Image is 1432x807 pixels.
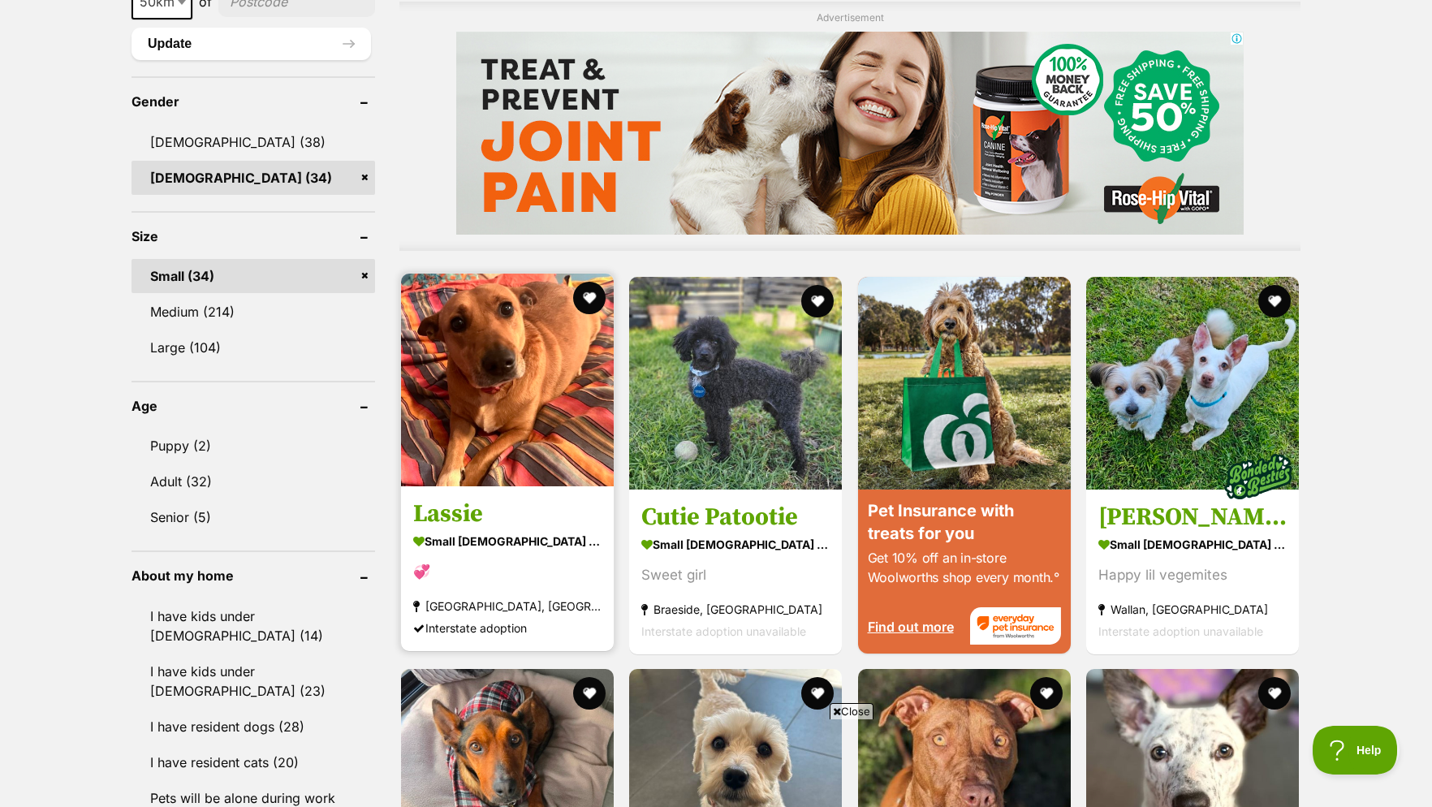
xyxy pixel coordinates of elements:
[132,125,375,159] a: [DEMOGRAPHIC_DATA] (38)
[132,330,375,365] a: Large (104)
[413,594,602,616] strong: [GEOGRAPHIC_DATA], [GEOGRAPHIC_DATA]
[413,529,602,552] strong: small [DEMOGRAPHIC_DATA] Dog
[1086,277,1299,490] img: Irene & Rayray - Jack Russell Terrier x Maltese Dog
[401,274,614,486] img: Lassie - Mixed Dog
[399,2,1300,251] div: Advertisement
[1098,624,1263,637] span: Interstate adoption unavailable
[1098,563,1287,585] div: Happy lil vegemites
[132,399,375,413] header: Age
[413,498,602,529] h3: Lassie
[132,654,375,708] a: I have kids under [DEMOGRAPHIC_DATA] (23)
[1098,501,1287,532] h3: [PERSON_NAME] & [PERSON_NAME]
[573,282,606,314] button: favourite
[132,295,375,329] a: Medium (214)
[1258,285,1291,317] button: favourite
[1098,598,1287,619] strong: Wallan, [GEOGRAPHIC_DATA]
[132,599,375,653] a: I have kids under [DEMOGRAPHIC_DATA] (14)
[1313,726,1400,775] iframe: Help Scout Beacon - Open
[830,703,873,719] span: Close
[1086,489,1299,654] a: [PERSON_NAME] & [PERSON_NAME] small [DEMOGRAPHIC_DATA] Dog Happy lil vegemites Wallan, [GEOGRAPHI...
[802,677,835,710] button: favourite
[1030,677,1063,710] button: favourite
[1258,677,1291,710] button: favourite
[132,745,375,779] a: I have resident cats (20)
[132,161,375,195] a: [DEMOGRAPHIC_DATA] (34)
[132,568,375,583] header: About my home
[573,677,606,710] button: favourite
[132,94,375,109] header: Gender
[802,285,835,317] button: favourite
[132,259,375,293] a: Small (34)
[322,726,1110,799] iframe: Advertisement
[132,464,375,498] a: Adult (32)
[401,485,614,650] a: Lassie small [DEMOGRAPHIC_DATA] Dog 💞 [GEOGRAPHIC_DATA], [GEOGRAPHIC_DATA] Interstate adoption
[641,501,830,532] h3: Cutie Patootie
[132,429,375,463] a: Puppy (2)
[132,710,375,744] a: I have resident dogs (28)
[413,616,602,638] div: Interstate adoption
[641,598,830,619] strong: Braeside, [GEOGRAPHIC_DATA]
[132,229,375,244] header: Size
[456,32,1244,235] iframe: Advertisement
[132,28,371,60] button: Update
[641,563,830,585] div: Sweet girl
[641,624,806,637] span: Interstate adoption unavailable
[1098,532,1287,555] strong: small [DEMOGRAPHIC_DATA] Dog
[641,532,830,555] strong: small [DEMOGRAPHIC_DATA] Dog
[132,500,375,534] a: Senior (5)
[629,277,842,490] img: Cutie Patootie - Poodle (Toy) Dog
[629,489,842,654] a: Cutie Patootie small [DEMOGRAPHIC_DATA] Dog Sweet girl Braeside, [GEOGRAPHIC_DATA] Interstate ado...
[413,560,602,582] div: 💞
[1218,435,1299,516] img: bonded besties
